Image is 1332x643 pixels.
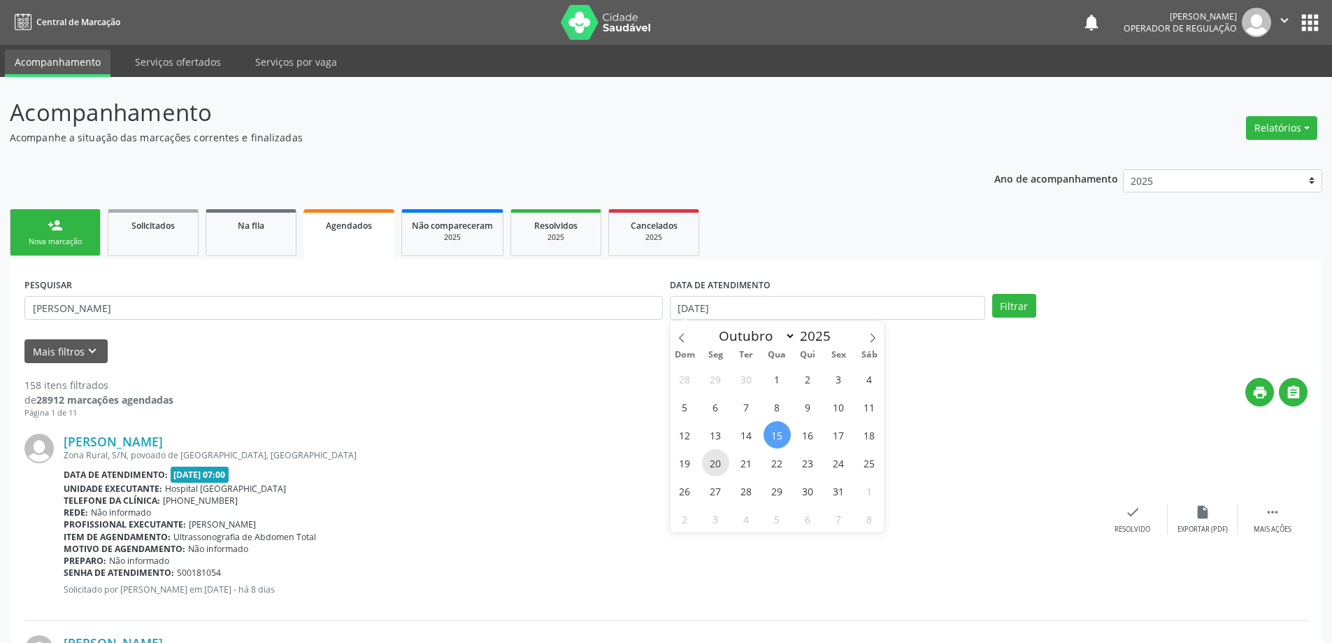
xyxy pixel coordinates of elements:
span: Setembro 30, 2025 [733,365,760,393]
div: de [24,393,173,407]
p: Ano de acompanhamento [994,169,1118,187]
button:  [1271,8,1298,37]
div: Mais ações [1254,525,1291,535]
i: insert_drive_file [1195,504,1210,520]
span: Novembro 7, 2025 [825,505,852,532]
span: Outubro 24, 2025 [825,449,852,476]
b: Unidade executante: [64,483,162,495]
button: apps [1298,10,1322,35]
span: Outubro 19, 2025 [671,449,699,476]
span: Novembro 2, 2025 [671,505,699,532]
div: 2025 [521,232,591,243]
a: Serviços ofertados [125,50,231,74]
a: Central de Marcação [10,10,120,34]
span: Outubro 29, 2025 [764,477,791,504]
p: Acompanhe a situação das marcações correntes e finalizadas [10,130,929,145]
div: [PERSON_NAME] [1124,10,1237,22]
span: Setembro 28, 2025 [671,365,699,393]
span: Resolvidos [534,220,578,232]
div: 2025 [619,232,689,243]
span: Solicitados [131,220,175,232]
a: Acompanhamento [5,50,110,77]
label: PESQUISAR [24,274,72,296]
a: Serviços por vaga [245,50,347,74]
img: img [1242,8,1271,37]
span: Agendados [326,220,372,232]
span: Novembro 8, 2025 [856,505,883,532]
span: Não compareceram [412,220,493,232]
span: Novembro 5, 2025 [764,505,791,532]
span: S00181054 [177,567,221,579]
b: Profissional executante: [64,518,186,530]
span: Operador de regulação [1124,22,1237,34]
input: Selecione um intervalo [670,296,985,320]
span: Não informado [91,507,151,518]
span: Outubro 17, 2025 [825,421,852,448]
span: Na fila [238,220,264,232]
input: Year [796,327,842,345]
span: Outubro 16, 2025 [794,421,822,448]
span: Sex [823,351,854,360]
span: Outubro 30, 2025 [794,477,822,504]
span: Qui [792,351,823,360]
span: Novembro 4, 2025 [733,505,760,532]
b: Rede: [64,507,88,518]
span: Outubro 2, 2025 [794,365,822,393]
a: [PERSON_NAME] [64,434,163,449]
label: DATA DE ATENDIMENTO [670,274,771,296]
span: Outubro 12, 2025 [671,421,699,448]
span: [DATE] 07:00 [171,467,229,483]
span: Ter [731,351,761,360]
div: Exportar (PDF) [1177,525,1228,535]
span: [PHONE_NUMBER] [163,495,238,507]
span: Outubro 25, 2025 [856,449,883,476]
span: Outubro 18, 2025 [856,421,883,448]
i:  [1265,504,1280,520]
span: Outubro 7, 2025 [733,393,760,421]
b: Preparo: [64,555,106,567]
span: Sáb [854,351,885,360]
b: Item de agendamento: [64,531,171,543]
span: Novembro 6, 2025 [794,505,822,532]
span: [PERSON_NAME] [189,518,256,530]
span: Outubro 22, 2025 [764,449,791,476]
i: check [1125,504,1140,520]
span: Cancelados [631,220,678,232]
span: Outubro 14, 2025 [733,421,760,448]
span: Seg [700,351,731,360]
p: Solicitado por [PERSON_NAME] em [DATE] - há 8 dias [64,584,1098,595]
button: Mais filtroskeyboard_arrow_down [24,339,108,364]
span: Outubro 31, 2025 [825,477,852,504]
b: Senha de atendimento: [64,567,174,579]
span: Não informado [188,543,248,555]
input: Nome, CNS [24,296,663,320]
span: Outubro 26, 2025 [671,477,699,504]
i: keyboard_arrow_down [85,344,100,359]
i: print [1252,385,1268,400]
span: Central de Marcação [36,16,120,28]
span: Outubro 3, 2025 [825,365,852,393]
img: img [24,434,54,463]
b: Motivo de agendamento: [64,543,185,555]
span: Novembro 1, 2025 [856,477,883,504]
b: Telefone da clínica: [64,495,160,507]
span: Qua [761,351,792,360]
div: Página 1 de 11 [24,407,173,419]
i:  [1277,13,1292,28]
span: Outubro 13, 2025 [702,421,729,448]
span: Outubro 21, 2025 [733,449,760,476]
button: Filtrar [992,294,1036,318]
strong: 28912 marcações agendadas [36,393,173,407]
span: Não informado [109,555,169,567]
span: Outubro 28, 2025 [733,477,760,504]
div: Zona Rural, S/N, povoado de [GEOGRAPHIC_DATA], [GEOGRAPHIC_DATA] [64,449,1098,461]
span: Dom [670,351,701,360]
span: Setembro 29, 2025 [702,365,729,393]
div: 158 itens filtrados [24,378,173,393]
span: Outubro 23, 2025 [794,449,822,476]
span: Outubro 15, 2025 [764,421,791,448]
span: Novembro 3, 2025 [702,505,729,532]
span: Outubro 10, 2025 [825,393,852,421]
i:  [1286,385,1301,400]
span: Outubro 9, 2025 [794,393,822,421]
